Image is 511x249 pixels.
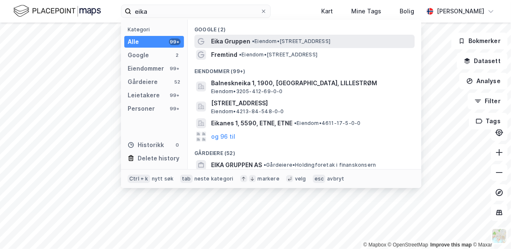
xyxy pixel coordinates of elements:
div: 0 [174,142,181,148]
div: Kart [321,6,333,16]
div: Ctrl + k [128,175,150,183]
div: 99+ [169,92,181,99]
button: Tags [469,113,508,130]
button: Filter [468,93,508,109]
div: Google [128,50,149,60]
div: nytt søk [152,175,174,182]
button: og 96 til [211,132,235,142]
span: Eika Gruppen [211,36,250,46]
span: [STREET_ADDRESS] [211,98,411,108]
span: Fremtind [211,50,237,60]
button: Datasett [457,53,508,69]
div: Delete history [138,153,179,163]
div: 99+ [169,65,181,72]
div: esc [313,175,326,183]
a: Mapbox [363,242,386,248]
div: [PERSON_NAME] [437,6,484,16]
div: 52 [174,79,181,85]
button: Analyse [459,73,508,89]
span: Eiendom • 4611-17-5-0-0 [294,120,360,127]
a: OpenStreetMap [388,242,428,248]
div: Eiendommer (99+) [188,61,421,76]
span: Eiendom • 4213-84-548-0-0 [211,108,284,115]
span: Gårdeiere • Holdingforetak i finanskonsern [264,162,376,168]
div: neste kategori [194,175,234,182]
div: Mine Tags [351,6,381,16]
div: Kontrollprogram for chat [469,209,511,249]
div: 99+ [169,38,181,45]
span: Eiendom • [STREET_ADDRESS] [252,38,330,45]
div: Bolig [400,6,414,16]
div: Eiendommer [128,64,164,74]
img: logo.f888ab2527a4732fd821a326f86c7f29.svg [13,4,101,18]
div: velg [295,175,306,182]
div: tab [180,175,193,183]
span: • [239,51,242,58]
span: • [252,38,254,44]
span: • [264,162,266,168]
div: Google (2) [188,20,421,35]
input: Søk på adresse, matrikkel, gårdeiere, leietakere eller personer [131,5,260,18]
iframe: Chat Widget [469,209,511,249]
div: Kategori [128,26,184,33]
span: EIKA GRUPPEN AS [211,160,262,170]
div: Alle [128,37,139,47]
a: Improve this map [430,242,472,248]
span: Eiendom • 3205-412-69-0-0 [211,88,283,95]
div: Leietakere [128,90,160,100]
span: • [294,120,297,126]
div: 99+ [169,105,181,112]
div: Gårdeiere [128,77,158,87]
div: Personer [128,104,155,114]
button: Bokmerker [451,33,508,49]
span: Eiendom • [STREET_ADDRESS] [239,51,317,58]
div: avbryt [327,175,344,182]
span: Eikanes 1, 5590, ETNE, ETNE [211,118,292,128]
div: 2 [174,52,181,58]
span: Balneskneika 1, 1900, [GEOGRAPHIC_DATA], LILLESTRØM [211,78,411,88]
div: Historikk [128,140,164,150]
div: markere [258,175,279,182]
div: Gårdeiere (52) [188,143,421,158]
